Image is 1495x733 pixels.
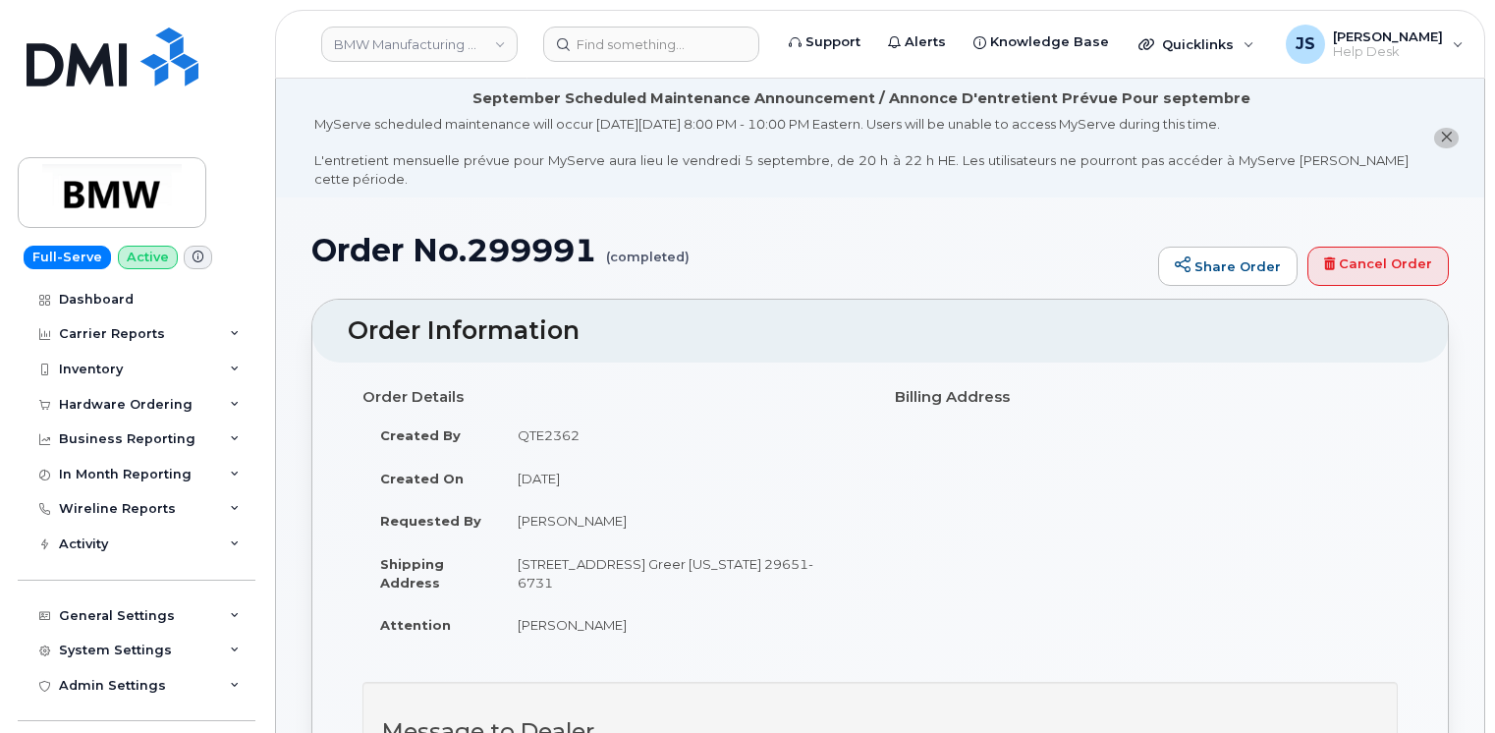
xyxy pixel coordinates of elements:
[500,499,865,542] td: [PERSON_NAME]
[500,542,865,603] td: [STREET_ADDRESS] Greer [US_STATE] 29651-6731
[500,457,865,500] td: [DATE]
[380,513,481,529] strong: Requested By
[500,603,865,647] td: [PERSON_NAME]
[1410,648,1480,718] iframe: Messenger Launcher
[314,115,1409,188] div: MyServe scheduled maintenance will occur [DATE][DATE] 8:00 PM - 10:00 PM Eastern. Users will be u...
[1434,128,1459,148] button: close notification
[362,389,865,406] h4: Order Details
[1158,247,1298,286] a: Share Order
[380,427,461,443] strong: Created By
[895,389,1398,406] h4: Billing Address
[472,88,1250,109] div: September Scheduled Maintenance Announcement / Annonce D'entretient Prévue Pour septembre
[380,556,444,591] strong: Shipping Address
[380,471,464,486] strong: Created On
[1307,247,1449,286] a: Cancel Order
[380,617,451,633] strong: Attention
[606,233,690,263] small: (completed)
[348,317,1412,345] h2: Order Information
[311,233,1148,267] h1: Order No.299991
[500,414,865,457] td: QTE2362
